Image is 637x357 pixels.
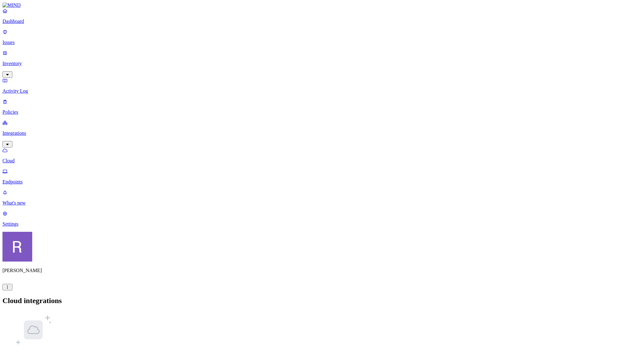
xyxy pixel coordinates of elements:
a: Dashboard [2,8,635,24]
p: Dashboard [2,19,635,24]
a: Issues [2,29,635,45]
p: Settings [2,221,635,227]
p: Issues [2,40,635,45]
img: integrations-cloud-empty-state [15,311,52,348]
img: Rich Thompson [2,232,32,262]
a: Inventory [2,50,635,77]
p: Endpoints [2,179,635,185]
p: What's new [2,200,635,206]
a: Cloud [2,148,635,164]
a: MIND [2,2,635,8]
a: Integrations [2,120,635,147]
p: [PERSON_NAME] [2,268,635,273]
p: Inventory [2,61,635,66]
p: Activity Log [2,88,635,94]
p: Policies [2,109,635,115]
img: MIND [2,2,21,8]
h2: Cloud integrations [2,297,635,305]
a: Settings [2,211,635,227]
a: Activity Log [2,78,635,94]
a: What's new [2,190,635,206]
a: Endpoints [2,169,635,185]
p: Cloud [2,158,635,164]
p: Integrations [2,130,635,136]
a: Policies [2,99,635,115]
